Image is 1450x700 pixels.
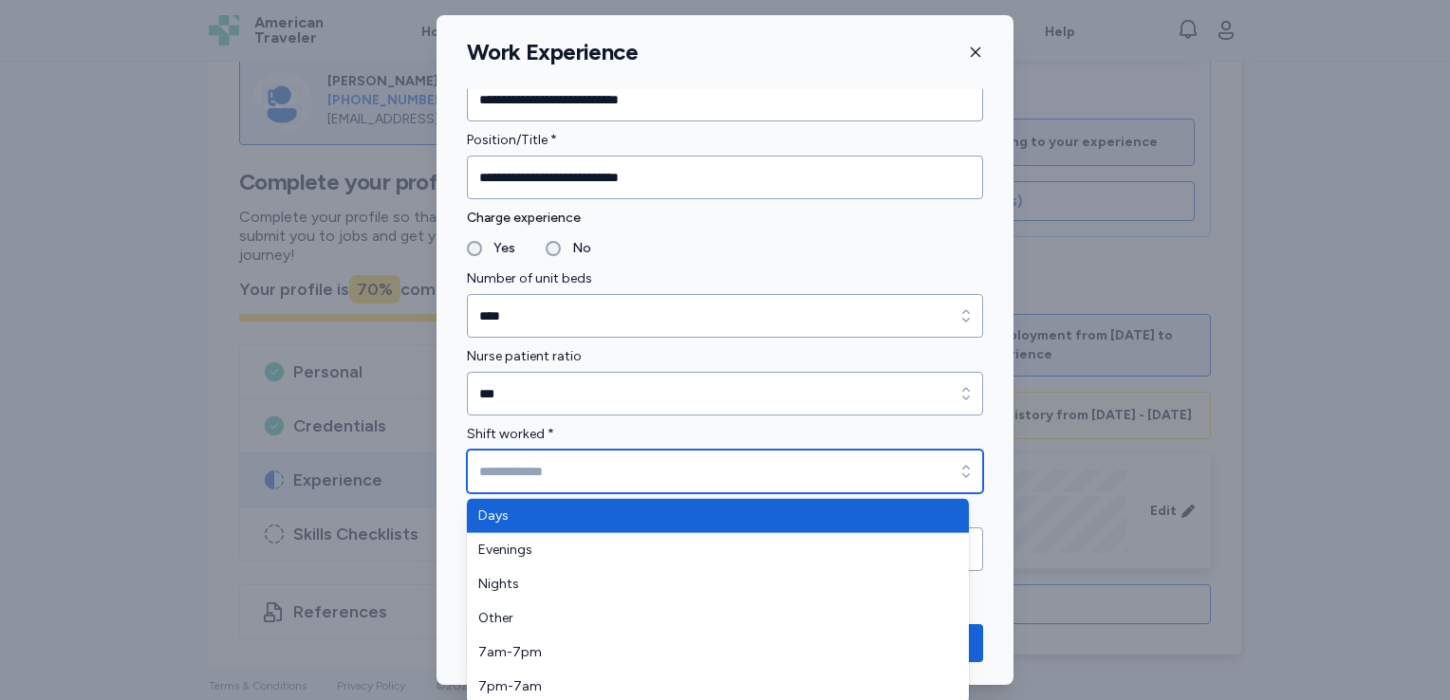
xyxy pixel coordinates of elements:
span: Other [478,609,935,628]
span: Evenings [478,541,935,560]
span: 7am-7pm [478,643,935,662]
span: Days [478,507,935,525]
span: Nights [478,575,935,594]
span: 7pm-7am [478,677,935,696]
